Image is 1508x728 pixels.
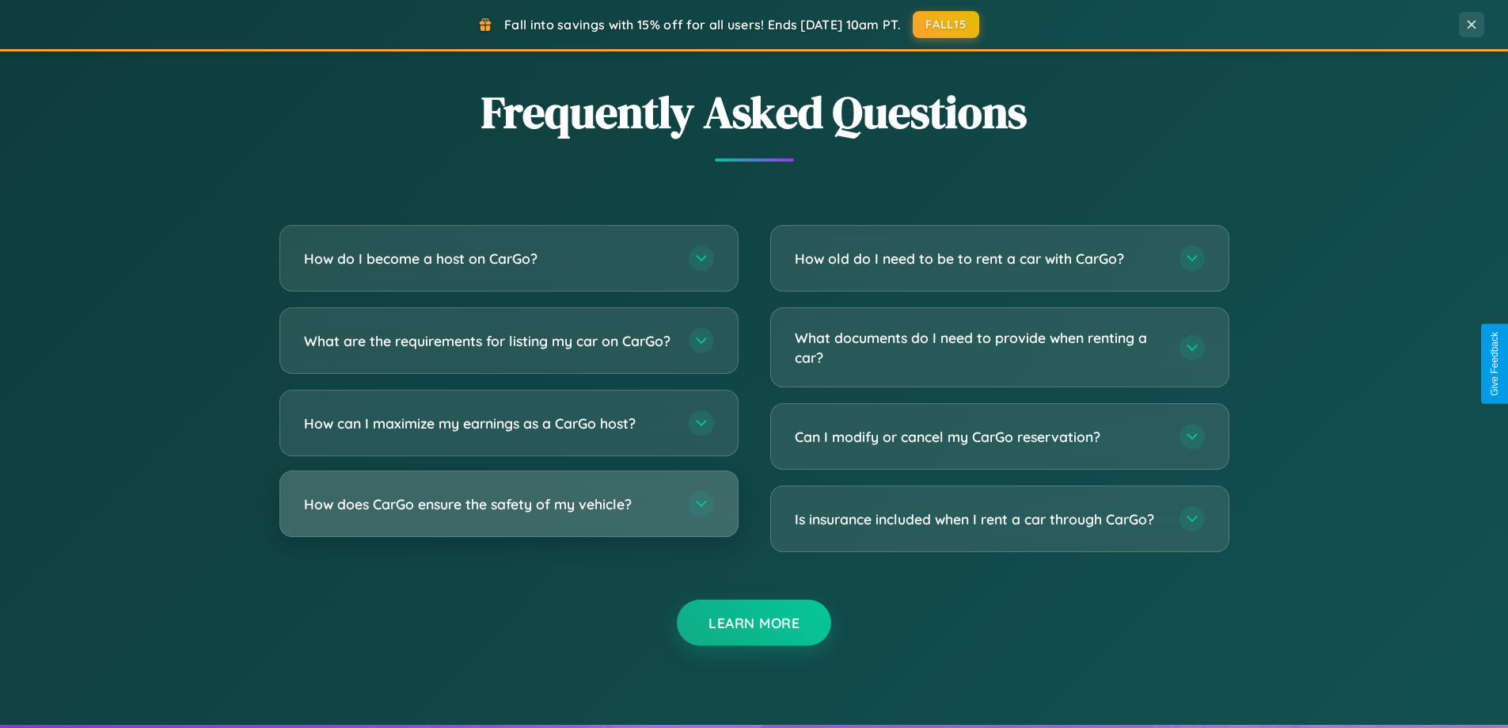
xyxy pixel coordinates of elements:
[795,249,1164,269] h3: How old do I need to be to rent a car with CarGo?
[304,249,673,269] h3: How do I become a host on CarGo?
[304,494,673,514] h3: How does CarGo ensure the safety of my vehicle?
[304,331,673,351] h3: What are the requirements for listing my car on CarGo?
[504,17,901,32] span: Fall into savings with 15% off for all users! Ends [DATE] 10am PT.
[677,600,831,646] button: Learn More
[795,328,1164,367] h3: What documents do I need to provide when renting a car?
[304,414,673,433] h3: How can I maximize my earnings as a CarGo host?
[279,82,1229,143] h2: Frequently Asked Questions
[795,509,1164,529] h3: Is insurance included when I rent a car through CarGo?
[795,427,1164,447] h3: Can I modify or cancel my CarGo reservation?
[1489,332,1500,396] div: Give Feedback
[913,11,979,38] button: FALL15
